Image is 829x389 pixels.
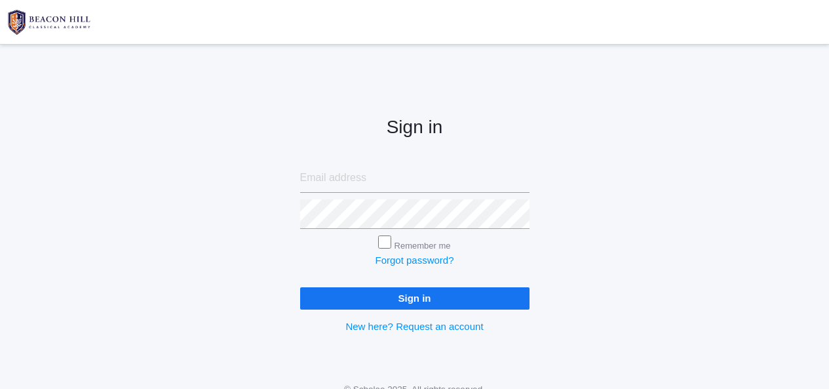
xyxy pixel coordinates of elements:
[345,321,483,332] a: New here? Request an account
[375,255,453,266] a: Forgot password?
[300,117,530,138] h2: Sign in
[300,287,530,309] input: Sign in
[300,163,530,193] input: Email address
[395,241,451,251] label: Remember me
